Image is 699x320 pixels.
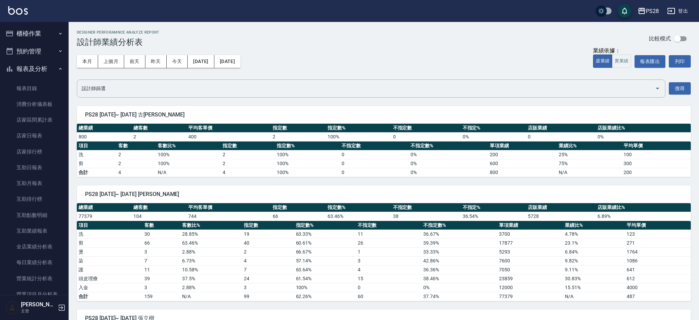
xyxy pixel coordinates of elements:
[294,230,356,238] td: 63.33 %
[391,212,461,221] td: 38
[21,308,56,314] p: 主管
[117,168,156,177] td: 4
[143,221,180,230] th: 客數
[622,159,691,168] td: 300
[422,283,497,292] td: 0 %
[593,54,612,68] button: 虛業績
[117,141,156,150] th: 客數
[391,132,461,141] td: 0
[497,221,563,230] th: 單項業績
[3,175,66,191] a: 互助月報表
[271,212,326,221] td: 66
[461,203,526,212] th: 不指定%
[132,203,187,212] th: 總客數
[145,55,167,68] button: 昨天
[77,292,143,301] td: 合計
[117,159,156,168] td: 2
[77,212,132,221] td: 77379
[275,150,340,159] td: 100 %
[180,256,242,265] td: 6.73 %
[85,191,683,198] span: PS28 [DATE]~ [DATE] [PERSON_NAME]
[356,283,422,292] td: 0
[275,168,340,177] td: 100%
[625,274,691,283] td: 612
[117,150,156,159] td: 2
[294,283,356,292] td: 100 %
[422,247,497,256] td: 33.33 %
[497,256,563,265] td: 7600
[488,150,557,159] td: 200
[156,159,221,168] td: 100 %
[187,212,271,221] td: 744
[3,96,66,112] a: 消費分析儀表板
[596,124,691,133] th: 店販業績比%
[180,292,242,301] td: N/A
[563,221,625,230] th: 業績比%
[596,203,691,212] th: 店販業績比%
[557,168,622,177] td: N/A
[635,4,662,18] button: PS28
[488,168,557,177] td: 800
[340,159,409,168] td: 0
[242,238,294,247] td: 40
[77,55,98,68] button: 本月
[326,132,391,141] td: 100 %
[143,274,180,283] td: 39
[356,274,422,283] td: 15
[132,132,187,141] td: 2
[563,265,625,274] td: 9.11 %
[242,292,294,301] td: 99
[180,238,242,247] td: 63.46 %
[77,283,143,292] td: 入金
[563,230,625,238] td: 4.78 %
[326,212,391,221] td: 63.46 %
[3,112,66,128] a: 店家區間累計表
[3,81,66,96] a: 報表目錄
[563,256,625,265] td: 9.82 %
[221,168,275,177] td: 4
[187,203,271,212] th: 平均客單價
[271,132,326,141] td: 2
[409,150,488,159] td: 0 %
[635,55,665,68] button: 報表匯出
[98,55,124,68] button: 上個月
[8,6,28,15] img: Logo
[77,256,143,265] td: 染
[275,141,340,150] th: 指定數%
[294,274,356,283] td: 61.54 %
[391,124,461,133] th: 不指定數
[294,238,356,247] td: 60.61 %
[294,292,356,301] td: 62.26%
[461,212,526,221] td: 36.54 %
[646,7,659,15] div: PS28
[3,42,66,60] button: 預約管理
[497,230,563,238] td: 3700
[77,274,143,283] td: 頭皮理療
[143,256,180,265] td: 7
[3,128,66,144] a: 店家日報表
[77,124,691,141] table: a dense table
[156,141,221,150] th: 客數比%
[625,256,691,265] td: 1086
[77,221,143,230] th: 項目
[326,124,391,133] th: 指定數%
[563,247,625,256] td: 6.84 %
[180,247,242,256] td: 2.88 %
[356,292,422,301] td: 60
[85,111,683,118] span: PS28 [DATE]~ [DATE] 古[PERSON_NAME]
[180,265,242,274] td: 10.58 %
[526,203,596,212] th: 店販業績
[3,144,66,160] a: 店家排行榜
[21,301,56,308] h5: [PERSON_NAME]
[294,265,356,274] td: 63.64 %
[391,203,461,212] th: 不指定數
[124,55,145,68] button: 前天
[275,159,340,168] td: 100 %
[77,132,132,141] td: 800
[622,141,691,150] th: 平均單價
[167,55,188,68] button: 今天
[625,221,691,230] th: 平均單價
[77,124,132,133] th: 總業績
[625,238,691,247] td: 271
[271,124,326,133] th: 指定數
